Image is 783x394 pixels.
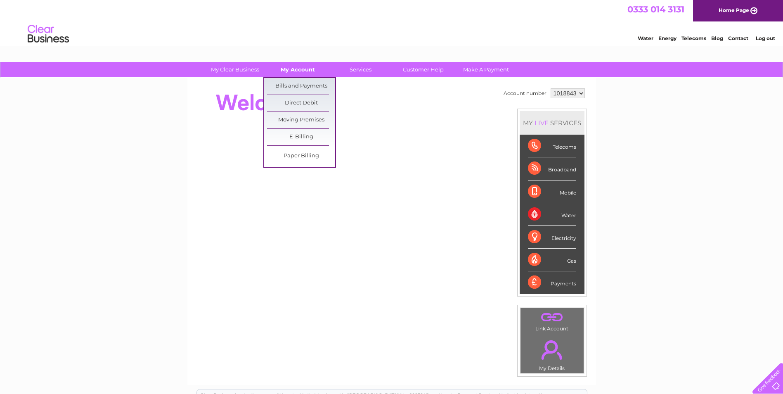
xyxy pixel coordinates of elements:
[501,86,549,100] td: Account number
[627,4,684,14] a: 0333 014 3131
[520,308,584,334] td: Link Account
[681,35,706,41] a: Telecoms
[528,226,576,249] div: Electricity
[658,35,677,41] a: Energy
[267,148,335,164] a: Paper Billing
[528,203,576,226] div: Water
[638,35,653,41] a: Water
[728,35,748,41] a: Contact
[267,95,335,112] a: Direct Debit
[264,62,332,77] a: My Account
[520,111,584,135] div: MY SERVICES
[528,135,576,157] div: Telecoms
[267,112,335,128] a: Moving Premises
[197,5,587,40] div: Clear Business is a trading name of Verastar Limited (registered in [GEOGRAPHIC_DATA] No. 3667643...
[528,249,576,271] div: Gas
[452,62,520,77] a: Make A Payment
[523,310,582,325] a: .
[201,62,269,77] a: My Clear Business
[756,35,775,41] a: Log out
[267,129,335,145] a: E-Billing
[267,78,335,95] a: Bills and Payments
[520,333,584,374] td: My Details
[528,157,576,180] div: Broadband
[528,180,576,203] div: Mobile
[27,21,69,47] img: logo.png
[711,35,723,41] a: Blog
[326,62,395,77] a: Services
[533,119,550,127] div: LIVE
[523,335,582,364] a: .
[389,62,457,77] a: Customer Help
[528,271,576,294] div: Payments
